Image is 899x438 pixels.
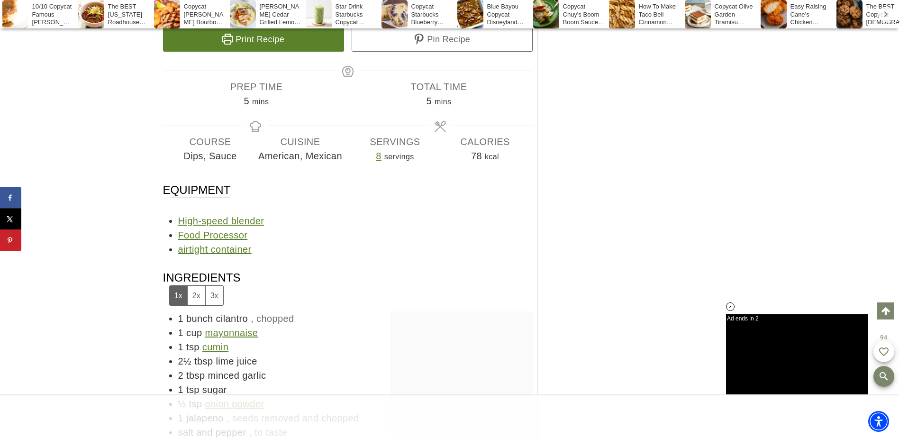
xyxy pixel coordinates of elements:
span: Servings [350,135,440,149]
span: 1 [178,313,184,324]
iframe: Advertisement [277,395,622,438]
span: kcal [485,153,499,161]
div: Accessibility Menu [868,411,889,432]
span: cup [186,328,202,338]
span: 2½ [178,356,192,366]
a: airtight container [178,244,252,255]
span: 1 [178,384,184,395]
span: mins [435,98,451,106]
button: Adjust servings by 2x [187,286,205,305]
span: sugar [202,384,227,395]
a: Pin Recipe [352,27,533,52]
span: 78 [471,151,482,161]
span: servings [384,153,414,161]
a: High-speed blender [178,216,264,226]
span: minced garlic [208,370,266,381]
span: Calories [440,135,530,149]
button: Adjust servings by 3x [205,286,223,305]
span: , chopped [251,313,294,324]
span: 1 [178,328,184,338]
button: Adjust servings by 1x [170,286,187,305]
span: tsp [186,342,200,352]
span: tbsp [194,356,213,366]
a: mayonnaise [205,328,258,338]
iframe: Advertisement [585,95,727,213]
span: bunch [186,313,213,324]
a: Print Recipe [163,27,344,52]
span: cilantro [216,313,248,324]
span: Dips, Sauce [165,149,255,163]
a: Adjust recipe servings [376,151,381,161]
span: Equipment [163,182,231,198]
span: tbsp [186,370,205,381]
span: Prep Time [165,80,348,94]
span: Ingredients [163,270,241,306]
span: Cuisine [255,135,345,149]
span: 1 [178,342,184,352]
span: 5 [427,96,432,106]
span: 5 [244,96,250,106]
span: Course [165,135,255,149]
span: Total Time [348,80,530,94]
a: Scroll to top [877,302,894,319]
iframe: Advertisement [390,311,533,430]
span: 2 [178,370,184,381]
span: lime juice [216,356,257,366]
span: mins [252,98,269,106]
a: Food Processor [178,230,248,240]
span: American, Mexican [255,149,345,163]
span: tsp [186,384,200,395]
a: cumin [202,342,228,352]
